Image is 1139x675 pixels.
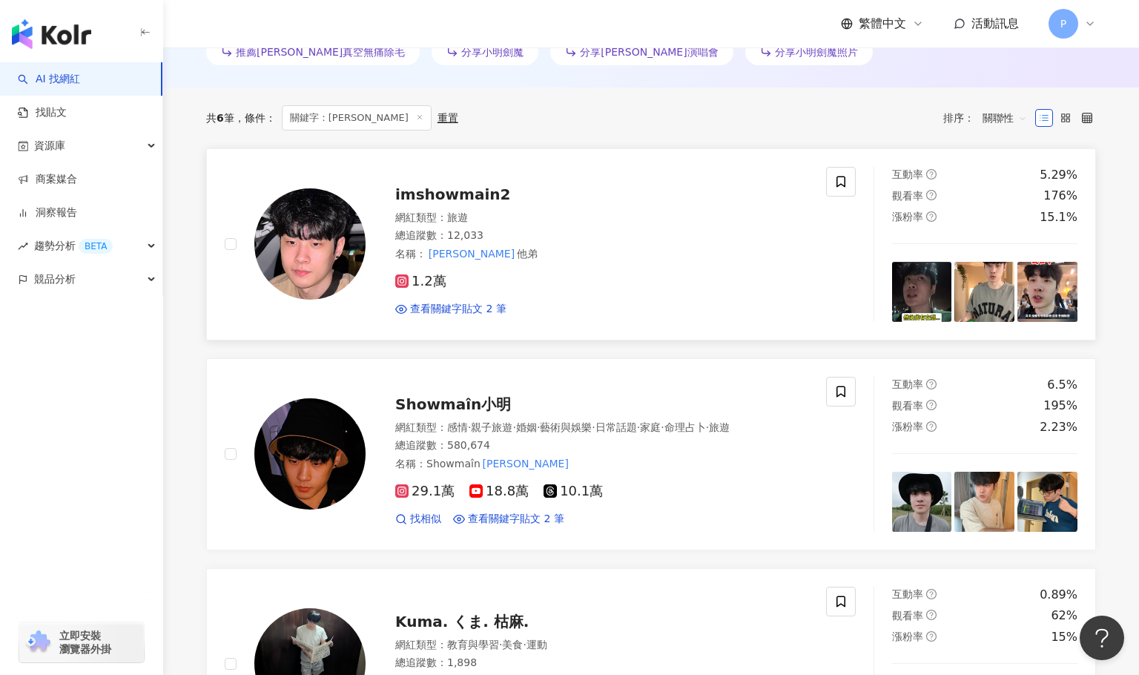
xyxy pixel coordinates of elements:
div: 重置 [438,112,458,124]
div: 195% [1043,398,1077,414]
span: question-circle [926,421,937,432]
span: 6 [217,112,224,124]
span: 查看關鍵字貼文 2 筆 [468,512,564,527]
a: KOL AvatarShowmaîn小明網紅類型：感情·親子旅遊·婚姻·藝術與娛樂·日常話題·家庭·命理占卜·旅遊總追蹤數：580,674名稱：Showmaîn[PERSON_NAME]29.1... [206,358,1096,550]
span: 立即安裝 瀏覽器外掛 [59,629,111,656]
span: question-circle [926,610,937,620]
span: 觀看率 [892,400,923,412]
a: KOL Avatarimshowmain2網紅類型：旅遊總追蹤數：12,033名稱：[PERSON_NAME]他弟1.2萬查看關鍵字貼文 2 筆互動率question-circle5.29%觀看... [206,148,1096,340]
a: 找相似 [395,512,441,527]
span: 推薦[PERSON_NAME]真空無痛除毛 [236,46,405,58]
span: 旅遊 [709,421,730,433]
span: 運動 [526,639,547,651]
img: logo [12,19,91,49]
div: 網紅類型 ： [395,421,808,435]
div: BETA [79,239,113,254]
span: 18.8萬 [469,484,529,499]
span: Kuma. くま. 枯麻. [395,613,529,630]
span: 親子旅遊 [471,421,512,433]
span: 分享小明劍魔照片 [775,46,858,58]
span: question-circle [926,589,937,599]
span: · [661,421,664,433]
span: · [637,421,640,433]
div: 15% [1051,629,1077,645]
span: 教育與學習 [447,639,499,651]
span: 家庭 [640,421,661,433]
span: 漲粉率 [892,630,923,642]
a: 查看關鍵字貼文 2 筆 [453,512,564,527]
span: question-circle [926,190,937,200]
span: 藝術與娛樂 [540,421,592,433]
img: post-image [954,262,1014,322]
span: question-circle [926,379,937,389]
iframe: Help Scout Beacon - Open [1080,616,1124,660]
span: question-circle [926,211,937,222]
span: · [523,639,526,651]
div: 6.5% [1047,377,1077,393]
span: · [468,421,471,433]
img: chrome extension [24,630,53,654]
span: rise [18,241,28,251]
span: 關鍵字：[PERSON_NAME] [282,105,432,131]
span: 29.1萬 [395,484,455,499]
span: 感情 [447,421,468,433]
span: Showmaîn小明 [395,395,511,413]
img: post-image [1017,262,1077,322]
div: 總追蹤數 ： 12,033 [395,228,808,243]
span: 漲粉率 [892,211,923,223]
span: 查看關鍵字貼文 2 筆 [410,302,506,317]
span: 分享[PERSON_NAME]演唱會 [580,46,718,58]
div: 62% [1051,607,1077,624]
div: 0.89% [1040,587,1077,603]
span: 互動率 [892,588,923,600]
span: · [499,639,502,651]
span: 趨勢分析 [34,229,113,263]
span: 漲粉率 [892,421,923,432]
span: 互動率 [892,378,923,390]
a: chrome extension立即安裝 瀏覽器外掛 [19,622,144,662]
span: 資源庫 [34,129,65,162]
a: searchAI 找網紅 [18,72,80,87]
div: 網紅類型 ： [395,638,808,653]
img: post-image [892,472,952,532]
span: 觀看率 [892,190,923,202]
span: 條件 ： [234,112,276,124]
span: 旅遊 [447,211,468,223]
div: 總追蹤數 ： 580,674 [395,438,808,453]
span: 關聯性 [983,106,1027,130]
a: 找貼文 [18,105,67,120]
div: 5.29% [1040,167,1077,183]
div: 總追蹤數 ： 1,898 [395,656,808,671]
span: 婚姻 [516,421,537,433]
span: 名稱 ： [395,246,538,262]
img: post-image [892,262,952,322]
a: 洞察報告 [18,205,77,220]
a: 查看關鍵字貼文 2 筆 [395,302,506,317]
img: KOL Avatar [254,188,366,300]
span: 他弟 [517,248,538,260]
span: 1.2萬 [395,274,446,289]
span: 名稱 ： [395,455,571,472]
span: question-circle [926,631,937,642]
span: question-circle [926,400,937,410]
img: KOL Avatar [254,398,366,510]
div: 15.1% [1040,209,1077,225]
span: 日常話題 [595,421,637,433]
span: 競品分析 [34,263,76,296]
span: question-circle [926,169,937,180]
span: Showmaîn [426,458,481,470]
mark: [PERSON_NAME] [481,455,571,472]
span: · [512,421,515,433]
span: 命理占卜 [664,421,706,433]
span: · [706,421,709,433]
span: 分享小明劍魔 [461,46,524,58]
span: · [537,421,540,433]
mark: [PERSON_NAME] [426,246,517,262]
span: 美食 [502,639,523,651]
span: 觀看率 [892,610,923,622]
span: 繁體中文 [859,16,906,32]
div: 共 筆 [206,112,234,124]
div: 網紅類型 ： [395,211,808,225]
span: P [1060,16,1066,32]
div: 176% [1043,188,1077,204]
